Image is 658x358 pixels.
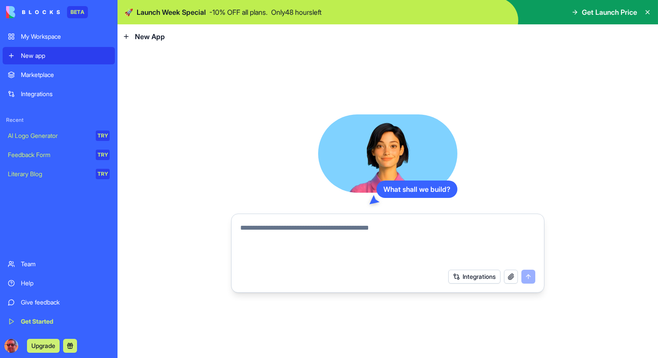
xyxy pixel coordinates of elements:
a: Marketplace [3,66,115,84]
div: BETA [67,6,88,18]
span: New App [135,31,165,42]
div: Literary Blog [8,170,90,178]
button: Upgrade [27,339,60,353]
div: My Workspace [21,32,110,41]
div: TRY [96,169,110,179]
div: Marketplace [21,70,110,79]
div: Integrations [21,90,110,98]
div: New app [21,51,110,60]
span: Launch Week Special [137,7,206,17]
a: Team [3,255,115,273]
p: - 10 % OFF all plans. [209,7,268,17]
a: New app [3,47,115,64]
a: Get Started [3,313,115,330]
div: Feedback Form [8,151,90,159]
span: Get Launch Price [582,7,637,17]
a: Help [3,274,115,292]
div: Get Started [21,317,110,326]
div: What shall we build? [376,181,457,198]
a: Upgrade [27,341,60,350]
span: 🚀 [124,7,133,17]
a: AI Logo GeneratorTRY [3,127,115,144]
img: ACg8ocJBy0gwdqgTOuyKnbN141aABKdStMBR1Rs4NCITphMIyu996ms=s96-c [4,339,18,353]
a: BETA [6,6,88,18]
a: Integrations [3,85,115,103]
a: My Workspace [3,28,115,45]
div: Team [21,260,110,268]
img: logo [6,6,60,18]
div: AI Logo Generator [8,131,90,140]
button: Integrations [448,270,500,284]
div: TRY [96,130,110,141]
a: Feedback FormTRY [3,146,115,164]
a: Give feedback [3,294,115,311]
p: Only 48 hours left [271,7,322,17]
a: Literary BlogTRY [3,165,115,183]
span: Recent [3,117,115,124]
div: TRY [96,150,110,160]
div: Give feedback [21,298,110,307]
div: Help [21,279,110,288]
